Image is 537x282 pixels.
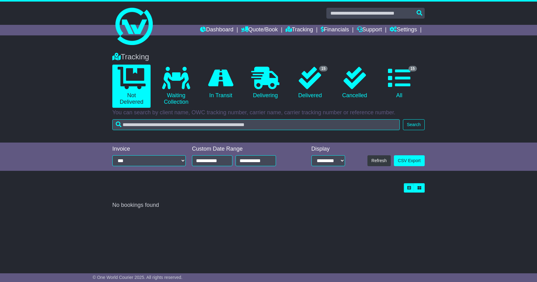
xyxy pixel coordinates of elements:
[394,155,425,166] a: CSV Export
[112,202,425,209] div: No bookings found
[109,52,428,61] div: Tracking
[286,25,313,35] a: Tracking
[319,66,328,71] span: 15
[241,25,278,35] a: Quote/Book
[390,25,417,35] a: Settings
[403,119,425,130] button: Search
[367,155,391,166] button: Refresh
[157,65,195,108] a: Waiting Collection
[112,146,186,152] div: Invoice
[380,65,418,101] a: 15 All
[409,66,417,71] span: 15
[112,109,425,116] p: You can search by client name, OWC tracking number, carrier name, carrier tracking number or refe...
[291,65,329,101] a: 15 Delivered
[357,25,382,35] a: Support
[112,65,151,108] a: Not Delivered
[321,25,349,35] a: Financials
[202,65,240,101] a: In Transit
[93,275,183,280] span: © One World Courier 2025. All rights reserved.
[335,65,374,101] a: Cancelled
[200,25,233,35] a: Dashboard
[311,146,345,152] div: Display
[246,65,284,101] a: Delivering
[192,146,292,152] div: Custom Date Range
